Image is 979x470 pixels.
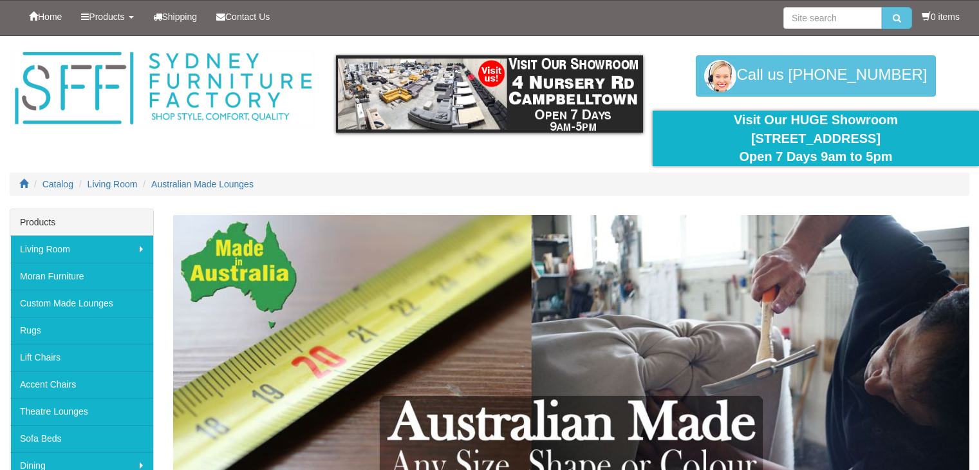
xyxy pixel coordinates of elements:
[662,111,969,166] div: Visit Our HUGE Showroom [STREET_ADDRESS] Open 7 Days 9am to 5pm
[207,1,279,33] a: Contact Us
[10,49,317,128] img: Sydney Furniture Factory
[38,12,62,22] span: Home
[225,12,270,22] span: Contact Us
[88,179,138,189] a: Living Room
[151,179,254,189] a: Australian Made Lounges
[10,398,153,425] a: Theatre Lounges
[10,290,153,317] a: Custom Made Lounges
[10,263,153,290] a: Moran Furniture
[10,236,153,263] a: Living Room
[922,10,960,23] li: 0 items
[71,1,143,33] a: Products
[42,179,73,189] a: Catalog
[162,12,198,22] span: Shipping
[10,344,153,371] a: Lift Chairs
[19,1,71,33] a: Home
[336,55,643,133] img: showroom.gif
[783,7,882,29] input: Site search
[10,317,153,344] a: Rugs
[10,209,153,236] div: Products
[144,1,207,33] a: Shipping
[89,12,124,22] span: Products
[10,371,153,398] a: Accent Chairs
[10,425,153,452] a: Sofa Beds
